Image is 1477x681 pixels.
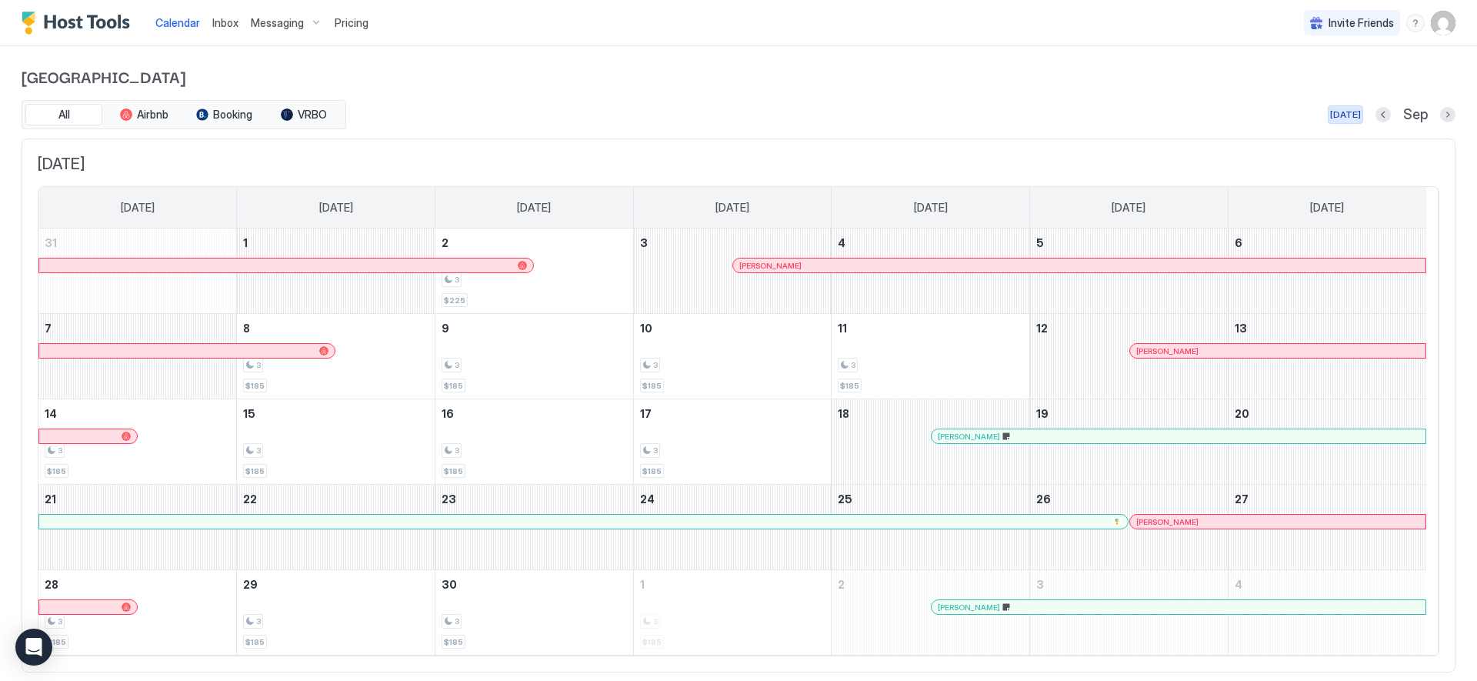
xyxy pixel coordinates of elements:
button: Booking [185,104,262,125]
span: 26 [1036,492,1051,506]
span: [DATE] [1112,201,1145,215]
a: Saturday [1295,187,1359,229]
span: [DATE] [1310,201,1344,215]
td: September 5, 2025 [1030,229,1229,314]
button: VRBO [265,104,342,125]
a: September 6, 2025 [1229,229,1426,257]
span: [PERSON_NAME] [1136,346,1199,356]
span: 25 [838,492,852,506]
a: September 26, 2025 [1030,485,1228,513]
button: Next month [1440,107,1455,122]
td: September 24, 2025 [633,485,832,570]
a: Calendar [155,15,200,31]
td: October 3, 2025 [1030,570,1229,656]
td: September 28, 2025 [38,570,237,656]
div: [PERSON_NAME] [1136,517,1419,527]
td: September 11, 2025 [832,314,1030,399]
span: 3 [256,360,261,370]
span: $185 [245,381,265,391]
td: September 16, 2025 [435,399,633,485]
a: Thursday [899,187,963,229]
td: October 4, 2025 [1228,570,1426,656]
span: 16 [442,407,454,420]
a: September 22, 2025 [237,485,435,513]
a: September 4, 2025 [832,229,1029,257]
span: $185 [642,466,662,476]
span: 31 [45,236,57,249]
span: [PERSON_NAME] [938,603,1000,613]
span: 3 [1036,578,1044,591]
span: 4 [838,236,845,249]
a: September 27, 2025 [1229,485,1426,513]
a: September 1, 2025 [237,229,435,257]
td: September 4, 2025 [832,229,1030,314]
a: October 3, 2025 [1030,570,1228,599]
td: September 7, 2025 [38,314,237,399]
div: [PERSON_NAME] [1136,346,1419,356]
span: $185 [245,637,265,647]
td: September 10, 2025 [633,314,832,399]
td: August 31, 2025 [38,229,237,314]
span: Booking [213,108,252,122]
td: September 1, 2025 [237,229,435,314]
span: 1 [640,578,645,591]
span: All [58,108,70,122]
span: $185 [47,466,66,476]
td: September 18, 2025 [832,399,1030,485]
td: September 6, 2025 [1228,229,1426,314]
a: September 12, 2025 [1030,314,1228,342]
span: [PERSON_NAME] [739,261,802,271]
a: Tuesday [502,187,566,229]
span: 28 [45,578,58,591]
a: Friday [1096,187,1161,229]
span: 5 [1036,236,1044,249]
span: [DATE] [121,201,155,215]
span: 27 [1235,492,1249,506]
td: September 22, 2025 [237,485,435,570]
button: Previous month [1375,107,1391,122]
div: Open Intercom Messenger [15,629,52,666]
a: September 9, 2025 [435,314,633,342]
a: October 4, 2025 [1229,570,1426,599]
span: 15 [243,407,255,420]
span: 8 [243,322,250,335]
span: [DATE] [38,155,1439,174]
span: 3 [58,446,62,456]
div: tab-group [22,100,346,129]
span: 2 [442,236,448,249]
a: September 23, 2025 [435,485,633,513]
span: Calendar [155,16,200,29]
a: Host Tools Logo [22,12,137,35]
td: October 1, 2025 [633,570,832,656]
td: September 26, 2025 [1030,485,1229,570]
td: September 12, 2025 [1030,314,1229,399]
div: User profile [1431,11,1455,35]
td: September 21, 2025 [38,485,237,570]
span: 20 [1235,407,1249,420]
a: September 3, 2025 [634,229,832,257]
span: [PERSON_NAME] [938,432,1000,442]
span: 3 [455,616,459,626]
span: 3 [256,616,261,626]
a: Sunday [105,187,170,229]
span: $225 [444,295,465,305]
div: [PERSON_NAME] [938,603,1419,613]
a: September 17, 2025 [634,399,832,428]
a: September 15, 2025 [237,399,435,428]
span: 21 [45,492,56,506]
a: October 1, 2025 [634,570,832,599]
span: Invite Friends [1329,16,1394,30]
button: [DATE] [1328,105,1363,124]
td: October 2, 2025 [832,570,1030,656]
span: 17 [640,407,652,420]
a: Inbox [212,15,238,31]
span: Messaging [251,16,304,30]
span: 9 [442,322,449,335]
span: 30 [442,578,457,591]
span: [GEOGRAPHIC_DATA] [22,65,1455,88]
span: 3 [455,360,459,370]
a: Monday [304,187,368,229]
span: Pricing [335,16,368,30]
a: September 25, 2025 [832,485,1029,513]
